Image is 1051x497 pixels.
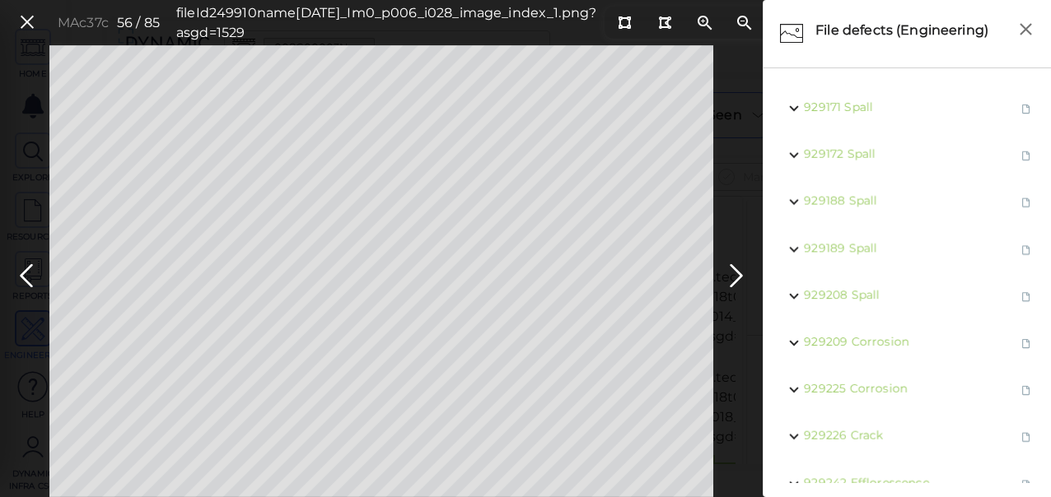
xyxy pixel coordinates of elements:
div: 929172 Spall [772,132,1043,179]
span: 929226 [804,428,847,443]
span: Spall [847,146,876,161]
span: 929188 [804,193,845,208]
div: fileId 249910 name [DATE]_Im0_p006_i028_image_index_1.png?asgd=1529 [176,3,596,43]
div: 56 / 85 [117,13,160,33]
div: 929189 Spall [772,225,1043,272]
span: 929225 [804,381,846,396]
span: Spall [848,193,877,208]
span: 929171 [804,100,841,114]
span: 929189 [804,240,845,255]
span: Crack [850,428,883,443]
span: Spall [851,287,880,302]
span: 929208 [804,287,848,302]
div: File defects (Engineering) [811,16,1010,51]
span: Corrosion [849,381,907,396]
div: 929208 Spall [772,272,1043,319]
span: 929172 [804,146,843,161]
span: Corrosion [851,334,909,349]
div: MAc37c [58,13,109,33]
span: Spall [844,100,873,114]
div: 929171 Spall [772,85,1043,132]
span: 929242 [804,475,847,490]
span: Spall [848,240,877,255]
div: 929209 Corrosion [772,319,1043,366]
span: Efflorescence [850,475,929,490]
span: 929209 [804,334,848,349]
div: 929226 Crack [772,413,1043,460]
div: 929188 Spall [772,179,1043,225]
iframe: Chat [981,423,1039,485]
div: 929225 Corrosion [772,366,1043,413]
